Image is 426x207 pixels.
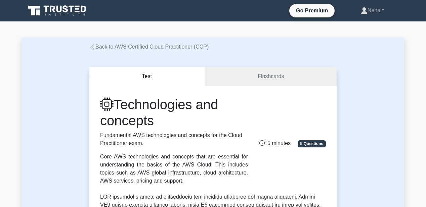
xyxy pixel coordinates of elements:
span: 5 Questions [298,140,326,147]
p: Fundamental AWS technologies and concepts for the Cloud Practitioner exam. [100,131,248,147]
h1: Technologies and concepts [100,96,248,129]
a: Back to AWS Certified Cloud Practitioner (CCP) [89,44,209,50]
span: 5 minutes [259,140,291,146]
button: Test [89,67,205,86]
div: Core AWS technologies and concepts that are essential for understanding the basics of the AWS Clo... [100,153,248,185]
a: Flashcards [205,67,337,86]
a: Neha [345,4,400,17]
a: Go Premium [292,6,332,15]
